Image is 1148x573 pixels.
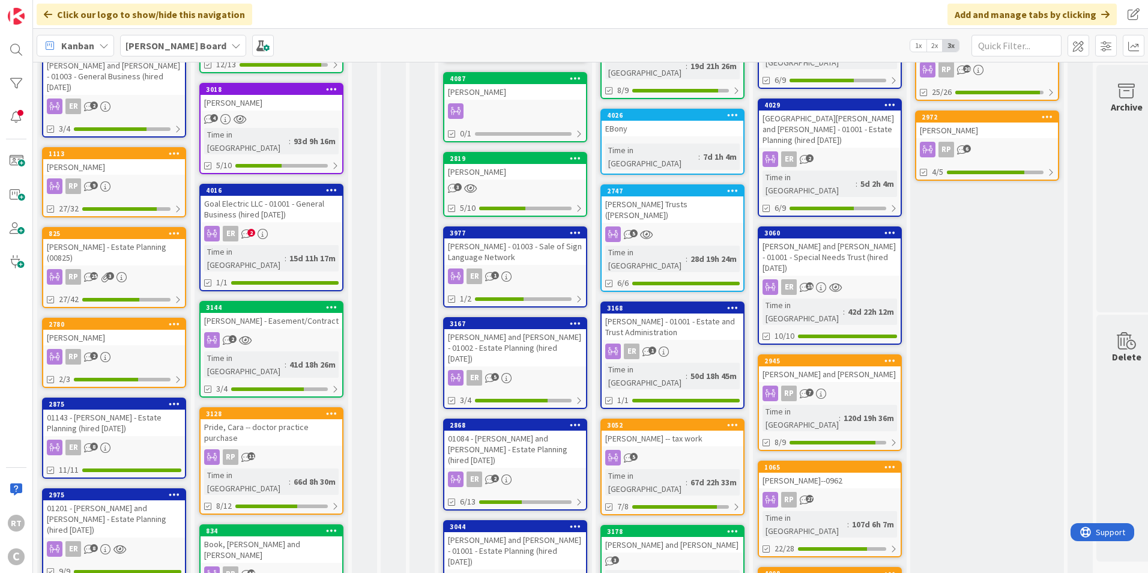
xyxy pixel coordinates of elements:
div: 4016 [201,185,342,196]
div: 2780 [43,319,185,330]
div: EBony [602,121,743,136]
div: 3977 [444,228,586,238]
div: 3168 [607,304,743,312]
a: 3052[PERSON_NAME] -- tax workTime in [GEOGRAPHIC_DATA]:67d 22h 33m7/8 [600,419,745,515]
div: 2945 [759,356,901,366]
span: : [686,476,687,489]
div: ER [467,471,482,487]
div: Time in [GEOGRAPHIC_DATA] [605,363,686,389]
div: ER [444,370,586,386]
div: 286801084 - [PERSON_NAME] and [PERSON_NAME] - Estate Planning (hired [DATE]) [444,420,586,468]
div: 3128 [201,408,342,419]
div: 3178 [602,526,743,537]
div: ER [602,344,743,359]
div: ER [65,440,81,455]
div: 2819 [444,153,586,164]
div: 4016 [206,186,342,195]
div: [PERSON_NAME] [43,330,185,345]
div: 4026EBony [602,110,743,136]
div: 4026 [602,110,743,121]
div: 2972 [916,112,1058,123]
div: RP [43,349,185,365]
span: : [289,135,291,148]
div: [PERSON_NAME] - Easement/Contract [201,313,342,329]
span: 2 [229,335,237,343]
span: 6/6 [617,277,629,290]
div: Time in [GEOGRAPHIC_DATA] [763,171,856,197]
div: RP [43,269,185,285]
span: 27/42 [59,293,79,306]
input: Quick Filter... [971,35,1062,56]
div: 3052 [602,420,743,431]
a: 2945[PERSON_NAME] and [PERSON_NAME]RPTime in [GEOGRAPHIC_DATA]:120d 19h 36m8/9 [758,354,902,451]
span: 11 [247,452,255,460]
a: 4087[PERSON_NAME]0/1 [443,72,587,142]
div: RP [916,62,1058,77]
div: 825 [43,228,185,239]
div: ER [467,268,482,284]
span: 8 [90,544,98,552]
div: Time in [GEOGRAPHIC_DATA] [204,351,285,378]
div: 3167 [450,320,586,328]
div: RP [759,386,901,401]
div: Time in [GEOGRAPHIC_DATA] [605,144,698,170]
div: ER [43,541,185,557]
div: 2819[PERSON_NAME] [444,153,586,180]
span: 1/1 [216,276,228,289]
div: [PERSON_NAME] and [PERSON_NAME] - 01001 - Special Needs Trust (hired [DATE]) [759,238,901,276]
span: 7/8 [617,500,629,513]
span: : [686,369,687,383]
a: 3167[PERSON_NAME] and [PERSON_NAME] - 01002 - Estate Planning (hired [DATE])ER3/4 [443,317,587,409]
div: Goal Electric LLC - 01001 - General Business (hired [DATE]) [201,196,342,222]
div: 2747 [607,187,743,195]
div: Book, [PERSON_NAME] and [PERSON_NAME] [201,536,342,563]
div: 120d 19h 36m [841,411,897,425]
div: [PERSON_NAME] [444,164,586,180]
div: [PERSON_NAME] [916,123,1058,138]
a: 4029[GEOGRAPHIC_DATA][PERSON_NAME] and [PERSON_NAME] - 01001 - Estate Planning (hired [DATE])ERTi... [758,99,902,217]
div: [PERSON_NAME] [444,84,586,100]
div: [PERSON_NAME] [201,95,342,111]
span: 6/13 [460,496,476,508]
div: 3168[PERSON_NAME] - 01001 - Estate and Trust Administration [602,303,743,340]
div: 93d 9h 16m [291,135,339,148]
div: Time in [GEOGRAPHIC_DATA] [763,299,843,325]
span: 4 [210,114,218,122]
span: 2 [247,229,255,237]
div: 3144[PERSON_NAME] - Easement/Contract [201,302,342,329]
span: 2/3 [59,373,70,386]
div: 2780 [49,320,185,329]
div: 3044[PERSON_NAME] and [PERSON_NAME] - 01001 - Estate Planning (hired [DATE]) [444,521,586,569]
span: : [856,177,857,190]
div: C [8,548,25,565]
div: 15d 11h 17m [286,252,339,265]
a: 1113[PERSON_NAME]RP27/32 [42,147,186,217]
div: Archive [1111,100,1143,114]
span: 3/4 [460,394,471,407]
a: 1065[PERSON_NAME]--0962RPTime in [GEOGRAPHIC_DATA]:107d 6h 7m22/28 [758,461,902,557]
div: 3167 [444,318,586,329]
div: [GEOGRAPHIC_DATA][PERSON_NAME] and [PERSON_NAME] - 01001 - Estate Planning (hired [DATE]) [759,111,901,148]
div: 3977 [450,229,586,237]
a: 3060[PERSON_NAME] and [PERSON_NAME] - 01001 - Special Needs Trust (hired [DATE])ERTime in [GEOGRA... [758,226,902,345]
span: 10/10 [775,330,794,342]
div: 4087 [450,74,586,83]
div: 1113 [49,150,185,158]
div: ER [759,279,901,295]
div: [PERSON_NAME] and [PERSON_NAME] - 01003 - General Business (hired [DATE]) [43,47,185,95]
span: 6 [963,145,971,153]
div: 2868 [444,420,586,431]
div: 3018 [201,84,342,95]
div: 825 [49,229,185,238]
div: RP [916,142,1058,157]
div: 834 [206,527,342,535]
span: 5/10 [216,159,232,172]
div: RP [43,178,185,194]
a: 4016Goal Electric LLC - 01001 - General Business (hired [DATE])ERTime in [GEOGRAPHIC_DATA]:15d 11... [199,184,343,291]
span: 1/2 [460,293,471,305]
span: 8 [90,443,98,450]
div: [PERSON_NAME] and [PERSON_NAME] - 01003 - General Business (hired [DATE]) [43,58,185,95]
div: 834 [201,526,342,536]
div: ER [759,151,901,167]
span: 3x [943,40,959,52]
